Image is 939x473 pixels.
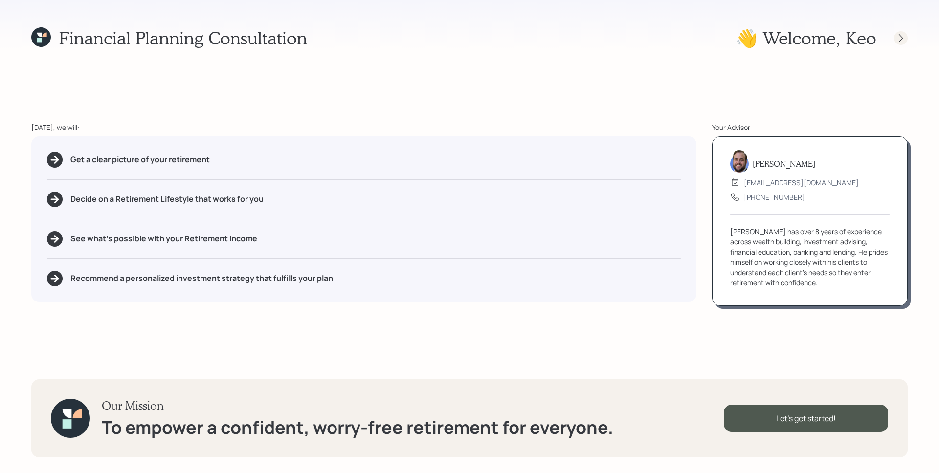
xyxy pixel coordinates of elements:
h5: See what's possible with your Retirement Income [70,234,257,243]
h5: Get a clear picture of your retirement [70,155,210,164]
div: [EMAIL_ADDRESS][DOMAIN_NAME] [744,177,859,188]
div: Your Advisor [712,122,908,132]
img: james-distasi-headshot.png [730,150,749,173]
h1: Financial Planning Consultation [59,27,307,48]
h1: To empower a confident, worry-free retirement for everyone. [102,417,613,438]
div: Let's get started! [724,405,888,432]
div: [DATE], we will: [31,122,696,132]
h3: Our Mission [102,399,613,413]
h5: Decide on a Retirement Lifestyle that works for you [70,194,264,204]
div: [PHONE_NUMBER] [744,192,805,202]
h5: [PERSON_NAME] [753,159,815,168]
div: [PERSON_NAME] has over 8 years of experience across wealth building, investment advising, financi... [730,226,890,288]
h1: 👋 Welcome , Keo [736,27,876,48]
h5: Recommend a personalized investment strategy that fulfills your plan [70,274,333,283]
